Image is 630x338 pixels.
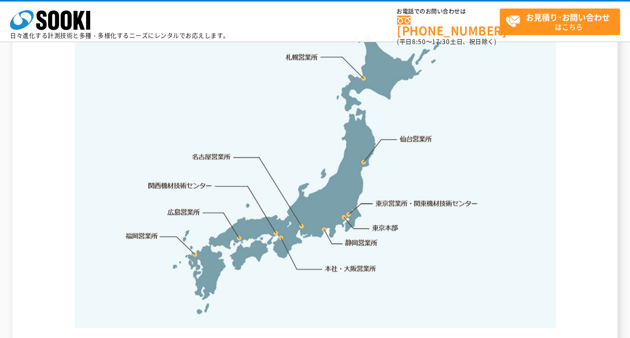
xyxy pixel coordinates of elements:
[286,52,318,62] a: 札幌営業所
[397,16,500,36] a: [PHONE_NUMBER]
[399,134,432,144] a: 仙台営業所
[526,11,610,23] strong: お見積り･お問い合わせ
[397,37,496,46] span: (平日 ～ 土日、祝日除く)
[192,152,231,162] a: 名古屋営業所
[412,37,426,46] span: 8:50
[324,263,376,273] a: 本社・大阪営業所
[75,12,556,328] img: 事業拠点一覧
[372,223,398,233] a: 東京本部
[148,181,212,191] a: 関西機材技術センター
[125,231,158,241] a: 福岡営業所
[505,9,619,34] span: はこちら
[10,33,230,39] p: 日々進化する計測技術と多種・多様化するニーズにレンタルでお応えします。
[376,198,479,208] a: 東京営業所・関東機材技術センター
[168,207,200,217] a: 広島営業所
[432,37,450,46] span: 17:30
[397,9,500,15] span: お電話でのお問い合わせは
[345,238,377,248] a: 静岡営業所
[500,9,620,35] a: お見積り･お問い合わせはこちら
